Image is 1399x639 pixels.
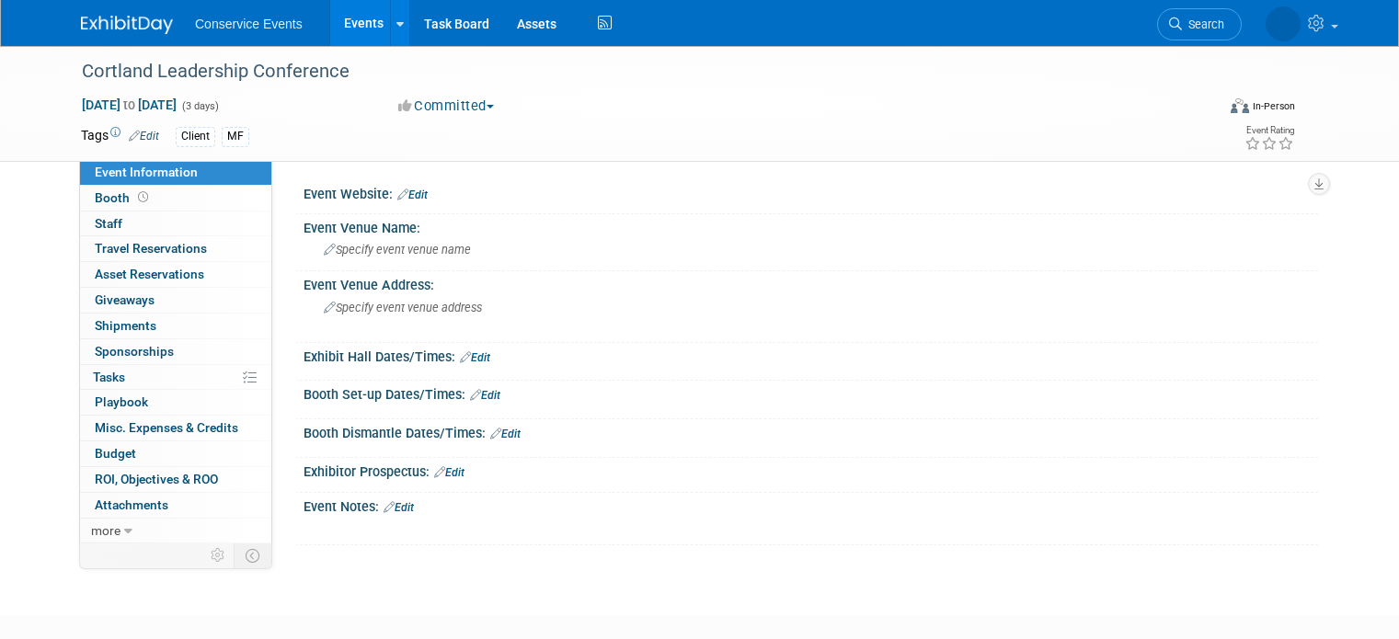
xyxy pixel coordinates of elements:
[304,419,1318,443] div: Booth Dismantle Dates/Times:
[80,288,271,313] a: Giveaways
[80,390,271,415] a: Playbook
[384,501,414,514] a: Edit
[95,241,207,256] span: Travel Reservations
[95,216,122,231] span: Staff
[1266,6,1301,41] img: Abby Reaves
[304,493,1318,517] div: Event Notes:
[81,16,173,34] img: ExhibitDay
[1244,126,1294,135] div: Event Rating
[134,190,152,204] span: Booth not reserved yet
[304,381,1318,405] div: Booth Set-up Dates/Times:
[95,446,136,461] span: Budget
[80,186,271,211] a: Booth
[304,271,1318,294] div: Event Venue Address:
[95,165,198,179] span: Event Information
[80,211,271,236] a: Staff
[80,416,271,440] a: Misc. Expenses & Credits
[95,267,204,281] span: Asset Reservations
[1231,98,1249,113] img: Format-Inperson.png
[95,190,152,205] span: Booth
[1157,8,1242,40] a: Search
[80,519,271,543] a: more
[91,523,120,538] span: more
[80,262,271,287] a: Asset Reservations
[81,97,178,113] span: [DATE] [DATE]
[80,339,271,364] a: Sponsorships
[81,126,159,147] td: Tags
[304,214,1318,237] div: Event Venue Name:
[324,301,482,314] span: Specify event venue address
[202,543,235,567] td: Personalize Event Tab Strip
[95,344,174,359] span: Sponsorships
[93,370,125,384] span: Tasks
[434,466,464,479] a: Edit
[80,467,271,492] a: ROI, Objectives & ROO
[195,17,303,31] span: Conservice Events
[392,97,501,116] button: Committed
[80,441,271,466] a: Budget
[304,458,1318,482] div: Exhibitor Prospectus:
[397,188,428,201] a: Edit
[222,127,249,146] div: MF
[80,236,271,261] a: Travel Reservations
[460,351,490,364] a: Edit
[1182,17,1224,31] span: Search
[80,493,271,518] a: Attachments
[95,292,155,307] span: Giveaways
[95,497,168,512] span: Attachments
[75,55,1192,88] div: Cortland Leadership Conference
[304,180,1318,204] div: Event Website:
[80,314,271,338] a: Shipments
[95,318,156,333] span: Shipments
[176,127,215,146] div: Client
[129,130,159,143] a: Edit
[95,420,238,435] span: Misc. Expenses & Credits
[180,100,219,112] span: (3 days)
[324,243,471,257] span: Specify event venue name
[1252,99,1295,113] div: In-Person
[1116,96,1295,123] div: Event Format
[470,389,500,402] a: Edit
[95,394,148,409] span: Playbook
[80,160,271,185] a: Event Information
[304,343,1318,367] div: Exhibit Hall Dates/Times:
[490,428,521,440] a: Edit
[120,97,138,112] span: to
[95,472,218,486] span: ROI, Objectives & ROO
[235,543,272,567] td: Toggle Event Tabs
[80,365,271,390] a: Tasks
